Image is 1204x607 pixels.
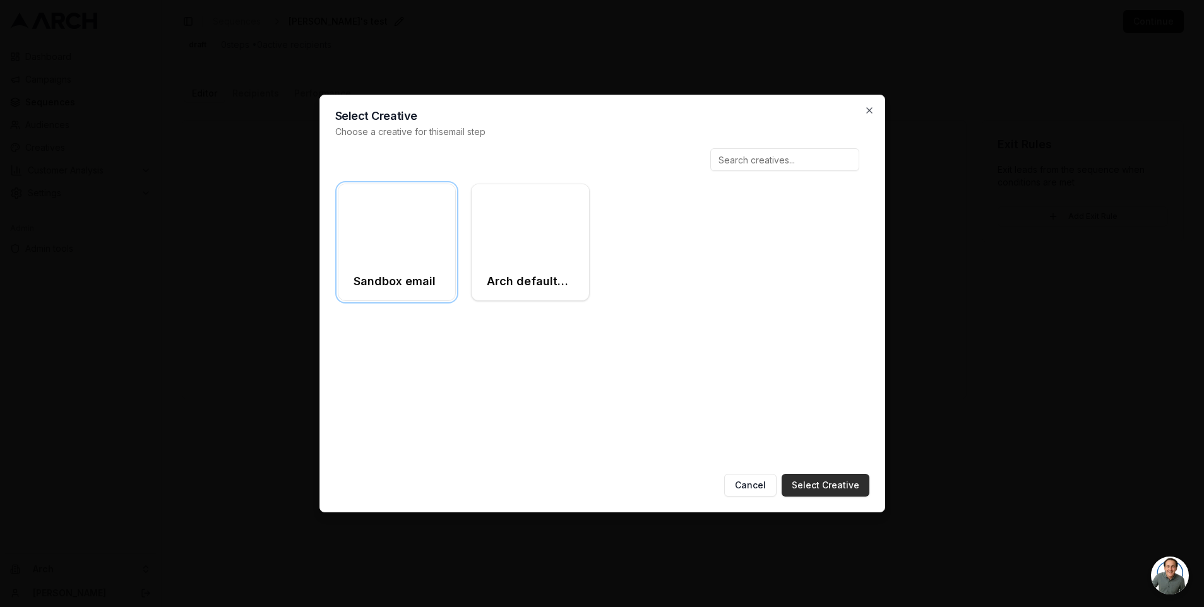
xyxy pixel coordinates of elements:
[354,273,436,290] h3: Sandbox email
[724,474,777,497] button: Cancel
[487,273,574,290] h3: Arch default email template
[710,148,859,171] input: Search creatives...
[335,126,869,138] p: Choose a creative for this email step
[335,110,869,122] h2: Select Creative
[782,474,869,497] button: Select Creative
